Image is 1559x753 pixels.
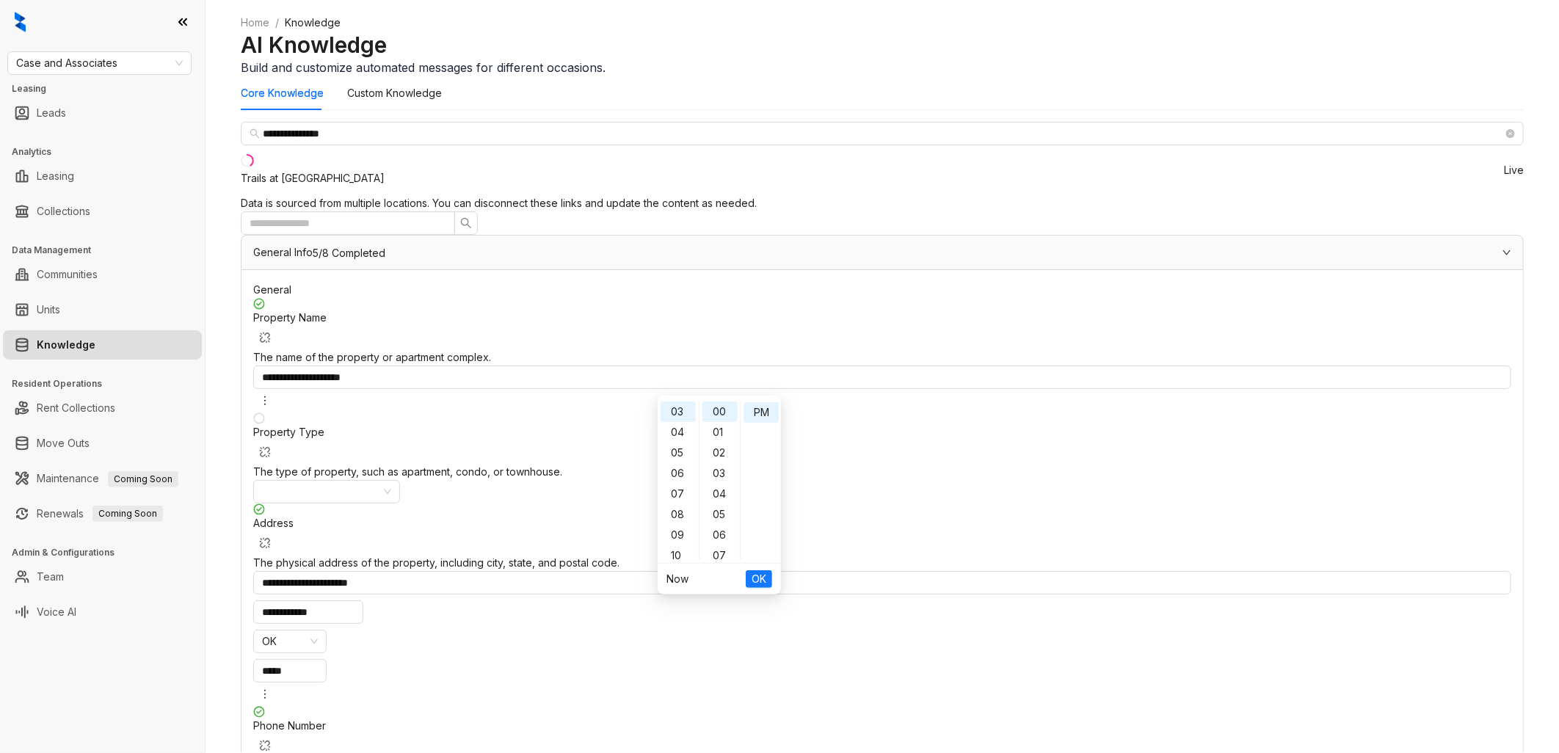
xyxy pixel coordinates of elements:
span: 5/8 Completed [313,248,385,258]
div: The physical address of the property, including city, state, and postal code. [253,555,1511,571]
span: OK [752,571,766,587]
a: RenewalsComing Soon [37,499,163,528]
span: General [253,283,291,296]
div: 10 [661,545,696,566]
div: 04 [702,484,738,504]
h3: Admin & Configurations [12,546,205,559]
span: General Info [253,246,313,258]
a: Voice AI [37,597,76,627]
div: 05 [702,504,738,525]
div: 02 [702,443,738,463]
span: expanded [1502,248,1511,257]
a: Now [666,572,688,585]
li: Collections [3,197,202,226]
span: search [250,128,260,139]
span: OK [262,630,318,652]
div: The name of the property or apartment complex. [253,349,1511,365]
div: Address [253,515,1511,555]
h3: Data Management [12,244,205,257]
a: Collections [37,197,90,226]
div: Trails at [GEOGRAPHIC_DATA] [241,170,385,186]
span: Live [1504,165,1524,175]
li: Voice AI [3,597,202,627]
li: Maintenance [3,464,202,493]
div: The type of property, such as apartment, condo, or townhouse. [253,464,1511,480]
li: Leads [3,98,202,128]
h3: Leasing [12,82,205,95]
div: 08 [661,504,696,525]
div: 03 [661,401,696,422]
div: 01 [702,422,738,443]
div: Custom Knowledge [347,85,442,101]
li: Rent Collections [3,393,202,423]
h2: AI Knowledge [241,31,1524,59]
li: Communities [3,260,202,289]
div: 09 [661,525,696,545]
div: Build and customize automated messages for different occasions. [241,59,1524,76]
div: 05 [661,443,696,463]
span: close-circle [1506,129,1515,138]
li: Renewals [3,499,202,528]
a: Team [37,562,64,592]
div: 06 [661,463,696,484]
div: 00 [702,401,738,422]
img: logo [15,12,26,32]
span: Knowledge [285,16,341,29]
span: Case and Associates [16,52,183,74]
div: 03 [702,463,738,484]
div: Property Type [253,424,1511,464]
a: Communities [37,260,98,289]
a: Move Outs [37,429,90,458]
div: 07 [661,484,696,504]
div: PM [744,402,779,423]
li: Knowledge [3,330,202,360]
span: more [259,688,271,700]
div: Core Knowledge [241,85,324,101]
span: more [259,395,271,407]
div: 06 [702,525,738,545]
li: Team [3,562,202,592]
a: Leasing [37,161,74,191]
li: Units [3,295,202,324]
div: Data is sourced from multiple locations. You can disconnect these links and update the content as... [241,195,1524,211]
div: 07 [702,545,738,566]
a: Knowledge [37,330,95,360]
button: OK [746,570,772,588]
span: Coming Soon [92,506,163,522]
h3: Analytics [12,145,205,159]
li: Leasing [3,161,202,191]
h3: Resident Operations [12,377,205,390]
a: Home [238,15,272,31]
span: Coming Soon [108,471,178,487]
span: search [460,217,472,229]
a: Rent Collections [37,393,115,423]
div: 04 [661,422,696,443]
div: General Info5/8 Completed [241,236,1523,269]
a: Leads [37,98,66,128]
a: Units [37,295,60,324]
li: / [275,15,279,31]
div: Property Name [253,310,1511,349]
li: Move Outs [3,429,202,458]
